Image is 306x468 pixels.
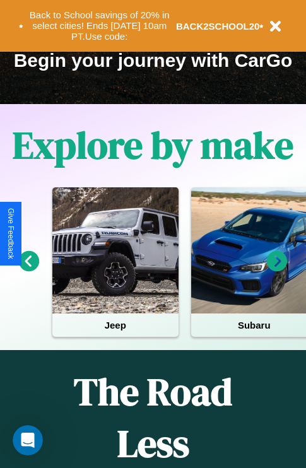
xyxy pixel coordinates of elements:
b: BACK2SCHOOL20 [176,21,260,32]
button: Back to School savings of 20% in select cities! Ends [DATE] 10am PT.Use code: [23,6,176,45]
iframe: Intercom live chat [13,425,43,455]
h1: Explore by make [13,119,293,171]
div: Give Feedback [6,208,15,259]
h4: Jeep [52,313,179,337]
